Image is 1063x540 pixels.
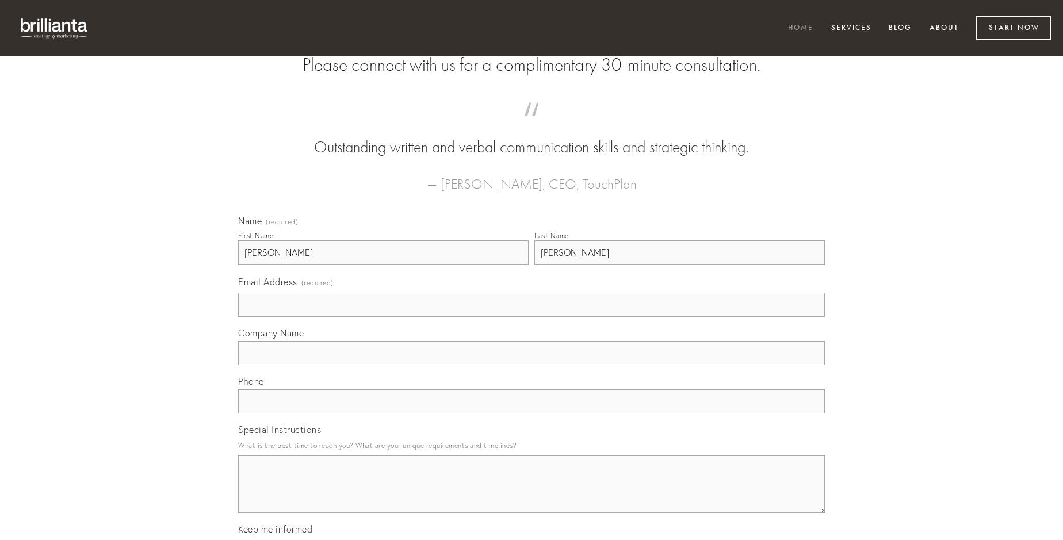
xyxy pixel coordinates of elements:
[238,231,273,240] div: First Name
[922,19,966,38] a: About
[257,114,806,159] blockquote: Outstanding written and verbal communication skills and strategic thinking.
[12,12,98,45] img: brillianta - research, strategy, marketing
[881,19,919,38] a: Blog
[238,54,825,76] h2: Please connect with us for a complimentary 30-minute consultation.
[257,114,806,136] span: “
[238,523,312,535] span: Keep me informed
[238,327,304,339] span: Company Name
[238,376,264,387] span: Phone
[238,424,321,435] span: Special Instructions
[238,438,825,453] p: What is the best time to reach you? What are your unique requirements and timelines?
[781,19,821,38] a: Home
[534,231,569,240] div: Last Name
[257,159,806,196] figcaption: — [PERSON_NAME], CEO, TouchPlan
[238,276,297,288] span: Email Address
[976,16,1051,40] a: Start Now
[266,219,298,225] span: (required)
[238,215,262,227] span: Name
[301,275,334,290] span: (required)
[824,19,879,38] a: Services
